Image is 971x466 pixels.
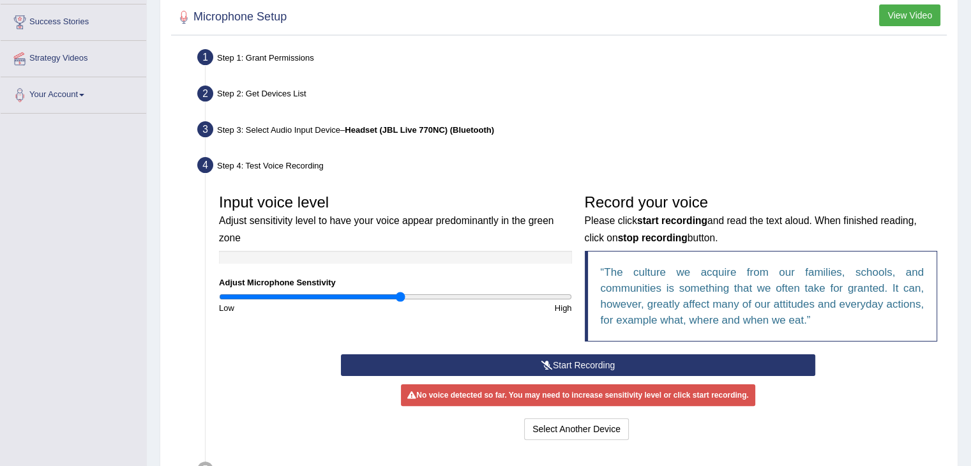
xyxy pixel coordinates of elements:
[1,4,146,36] a: Success Stories
[395,302,578,314] div: High
[345,125,494,135] b: Headset (JBL Live 770NC) (Bluetooth)
[601,266,924,326] q: The culture we acquire from our families, schools, and communities is something that we often tak...
[219,215,553,243] small: Adjust sensitivity level to have your voice appear predominantly in the green zone
[192,82,952,110] div: Step 2: Get Devices List
[192,45,952,73] div: Step 1: Grant Permissions
[192,117,952,146] div: Step 3: Select Audio Input Device
[219,194,572,244] h3: Input voice level
[585,194,938,244] h3: Record your voice
[192,153,952,181] div: Step 4: Test Voice Recording
[1,41,146,73] a: Strategy Videos
[340,125,494,135] span: –
[524,418,629,440] button: Select Another Device
[174,8,287,27] h2: Microphone Setup
[585,215,917,243] small: Please click and read the text aloud. When finished reading, click on button.
[341,354,815,376] button: Start Recording
[1,77,146,109] a: Your Account
[213,302,395,314] div: Low
[401,384,755,406] div: No voice detected so far. You may need to increase sensitivity level or click start recording.
[637,215,707,226] b: start recording
[879,4,940,26] button: View Video
[618,232,688,243] b: stop recording
[219,276,336,289] label: Adjust Microphone Senstivity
